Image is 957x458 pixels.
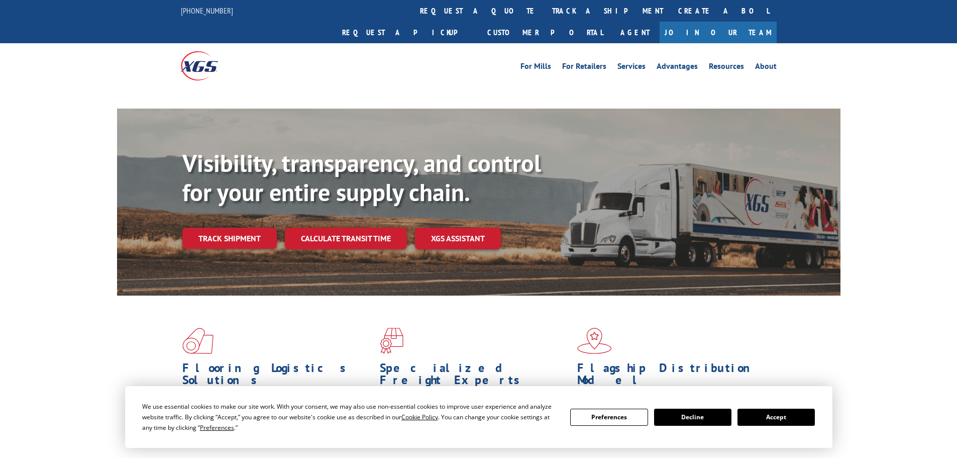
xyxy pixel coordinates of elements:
[480,22,610,43] a: Customer Portal
[657,62,698,73] a: Advantages
[380,362,570,391] h1: Specialized Freight Experts
[335,22,480,43] a: Request a pickup
[610,22,660,43] a: Agent
[181,6,233,16] a: [PHONE_NUMBER]
[182,362,372,391] h1: Flooring Logistics Solutions
[520,62,551,73] a: For Mills
[285,228,407,249] a: Calculate transit time
[380,328,403,354] img: xgs-icon-focused-on-flooring-red
[570,409,648,426] button: Preferences
[415,228,501,249] a: XGS ASSISTANT
[200,423,234,432] span: Preferences
[182,328,214,354] img: xgs-icon-total-supply-chain-intelligence-red
[125,386,832,448] div: Cookie Consent Prompt
[660,22,777,43] a: Join Our Team
[755,62,777,73] a: About
[577,328,612,354] img: xgs-icon-flagship-distribution-model-red
[401,413,438,421] span: Cookie Policy
[577,362,767,391] h1: Flagship Distribution Model
[654,409,731,426] button: Decline
[562,62,606,73] a: For Retailers
[737,409,815,426] button: Accept
[182,228,277,249] a: Track shipment
[709,62,744,73] a: Resources
[617,62,646,73] a: Services
[142,401,558,433] div: We use essential cookies to make our site work. With your consent, we may also use non-essential ...
[182,147,541,208] b: Visibility, transparency, and control for your entire supply chain.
